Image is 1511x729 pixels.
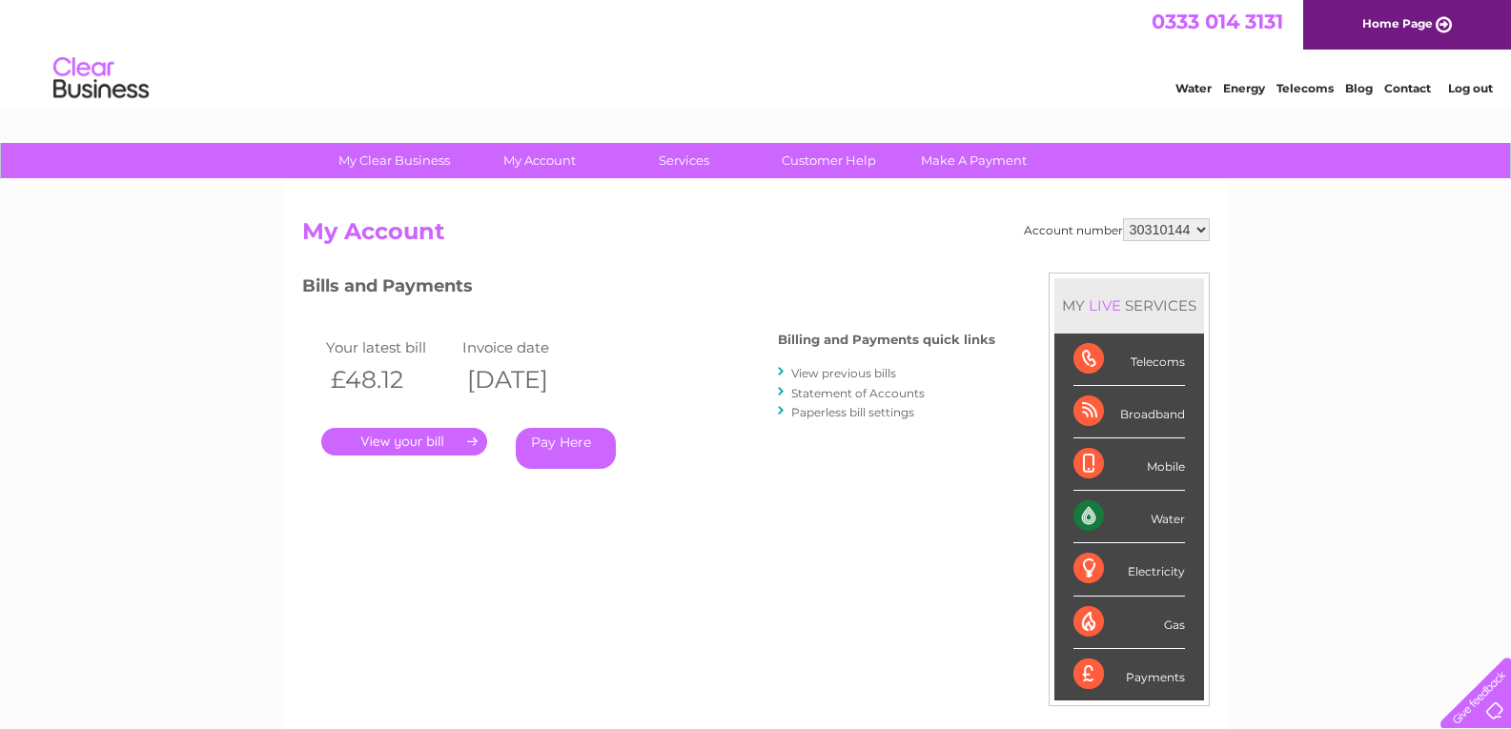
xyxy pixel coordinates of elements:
[1073,597,1185,649] div: Gas
[302,218,1210,254] h2: My Account
[1073,491,1185,543] div: Water
[1073,543,1185,596] div: Electricity
[605,143,763,178] a: Services
[1073,386,1185,438] div: Broadband
[458,360,595,399] th: [DATE]
[1276,81,1334,95] a: Telecoms
[458,334,595,360] td: Invoice date
[1073,649,1185,700] div: Payments
[460,143,618,178] a: My Account
[750,143,908,178] a: Customer Help
[1054,278,1204,333] div: MY SERVICES
[791,386,925,400] a: Statement of Accounts
[1073,334,1185,386] div: Telecoms
[321,334,459,360] td: Your latest bill
[321,428,487,456] a: .
[306,10,1207,92] div: Clear Business is a trading name of Verastar Limited (registered in [GEOGRAPHIC_DATA] No. 3667643...
[791,366,896,380] a: View previous bills
[1223,81,1265,95] a: Energy
[1175,81,1212,95] a: Water
[1152,10,1283,33] a: 0333 014 3131
[895,143,1052,178] a: Make A Payment
[1085,296,1125,314] div: LIVE
[778,333,995,347] h4: Billing and Payments quick links
[1024,218,1210,241] div: Account number
[1448,81,1493,95] a: Log out
[316,143,473,178] a: My Clear Business
[302,273,995,306] h3: Bills and Payments
[1073,438,1185,491] div: Mobile
[791,405,914,419] a: Paperless bill settings
[1384,81,1431,95] a: Contact
[321,360,459,399] th: £48.12
[1345,81,1373,95] a: Blog
[516,428,616,469] a: Pay Here
[52,50,150,108] img: logo.png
